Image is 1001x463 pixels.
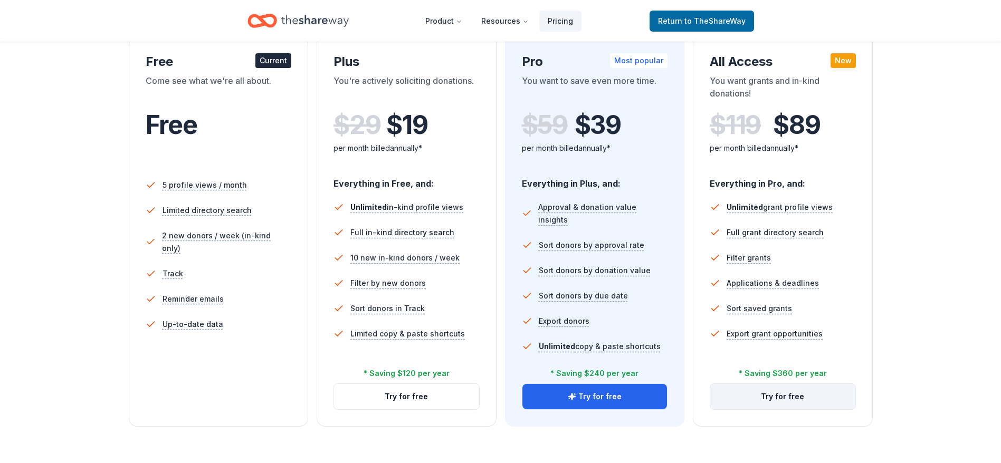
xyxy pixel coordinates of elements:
[364,367,450,380] div: * Saving $120 per year
[350,202,387,211] span: Unlimited
[334,384,479,409] button: Try for free
[658,15,746,27] span: Return
[727,202,763,211] span: Unlimited
[710,53,856,70] div: All Access
[522,53,668,70] div: Pro
[522,384,668,409] button: Try for free
[727,277,819,290] span: Applications & deadlines
[727,327,823,340] span: Export grant opportunities
[473,11,537,32] button: Resources
[350,277,426,290] span: Filter by new donors
[163,204,252,217] span: Limited directory search
[386,110,427,140] span: $ 19
[831,53,856,68] div: New
[163,293,224,305] span: Reminder emails
[710,142,856,155] div: per month billed annually*
[539,239,644,252] span: Sort donors by approval rate
[333,142,480,155] div: per month billed annually*
[333,74,480,104] div: You're actively soliciting donations.
[727,226,824,239] span: Full grant directory search
[539,11,581,32] a: Pricing
[539,342,661,351] span: copy & paste shortcuts
[255,53,291,68] div: Current
[684,16,746,25] span: to TheShareWay
[146,74,292,104] div: Come see what we're all about.
[333,53,480,70] div: Plus
[350,202,463,211] span: in-kind profile views
[538,201,668,226] span: Approval & donation value insights
[350,327,465,340] span: Limited copy & paste shortcuts
[710,168,856,190] div: Everything in Pro, and:
[575,110,621,140] span: $ 39
[727,302,792,315] span: Sort saved grants
[146,109,197,140] span: Free
[163,318,223,331] span: Up-to-date data
[522,168,668,190] div: Everything in Plus, and:
[350,302,425,315] span: Sort donors in Track
[162,229,291,255] span: 2 new donors / week (in-kind only)
[727,202,833,211] span: grant profile views
[710,384,855,409] button: Try for free
[539,290,628,302] span: Sort donors by due date
[539,264,651,277] span: Sort donors by donation value
[417,11,471,32] button: Product
[350,226,454,239] span: Full in-kind directory search
[146,53,292,70] div: Free
[163,179,247,191] span: 5 profile views / month
[417,8,581,33] nav: Main
[350,252,460,264] span: 10 new in-kind donors / week
[550,367,638,380] div: * Saving $240 per year
[739,367,827,380] div: * Saving $360 per year
[650,11,754,32] a: Returnto TheShareWay
[539,342,575,351] span: Unlimited
[163,267,183,280] span: Track
[710,74,856,104] div: You want grants and in-kind donations!
[522,142,668,155] div: per month billed annually*
[247,8,349,33] a: Home
[773,110,820,140] span: $ 89
[539,315,589,327] span: Export donors
[333,168,480,190] div: Everything in Free, and:
[610,53,668,68] div: Most popular
[727,252,771,264] span: Filter grants
[522,74,668,104] div: You want to save even more time.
